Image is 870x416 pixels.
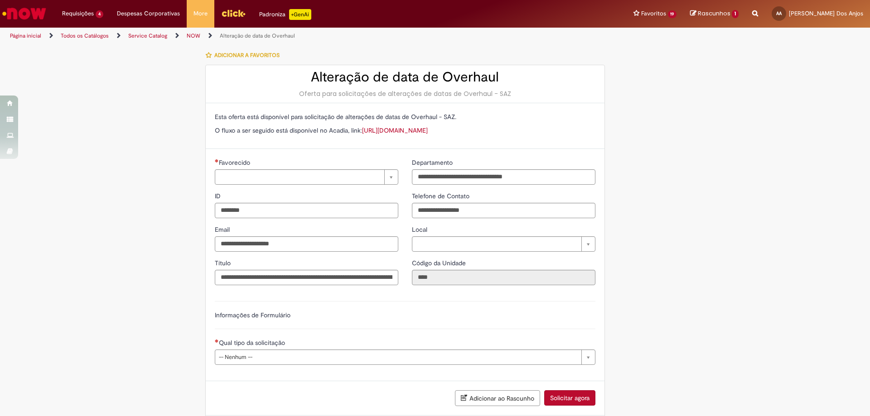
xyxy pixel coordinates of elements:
[96,10,103,18] span: 4
[205,46,285,65] button: Adicionar a Favoritos
[215,192,222,200] span: ID
[412,236,595,252] a: Limpar campo Local
[215,236,398,252] input: Email
[215,89,595,98] div: Oferta para solicitações de alterações de datas de Overhaul - SAZ
[215,225,232,234] span: Email
[544,390,595,406] button: Solicitar agora
[215,311,290,319] label: Informações de Formulário
[289,9,311,20] p: +GenAi
[412,270,595,285] input: Código da Unidade
[362,126,428,134] a: [URL][DOMAIN_NAME]
[219,350,577,364] span: -- Nenhum --
[10,32,41,39] a: Página inicial
[412,158,454,167] span: Departamento
[215,259,232,267] span: Título
[215,270,398,285] input: Título
[412,225,429,234] span: Local
[215,169,398,185] a: Limpar campo Favorecido
[1,5,48,23] img: ServiceNow
[690,10,739,18] a: Rascunhos
[219,339,287,347] span: Qual tipo da solicitação
[412,192,471,200] span: Telefone de Contato
[776,10,782,16] span: AA
[789,10,863,17] span: [PERSON_NAME] Dos Anjos
[455,390,540,406] button: Adicionar ao Rascunho
[219,158,252,167] span: Necessários - Favorecido
[215,112,595,121] p: Esta oferta está disponível para solicitação de alterações de datas de Overhaul - SAZ.
[215,203,398,218] input: ID
[62,9,94,18] span: Requisições
[668,10,677,18] span: 19
[7,28,573,44] ul: Trilhas de página
[215,70,595,85] h2: Alteração de data de Overhaul
[220,32,295,39] a: Alteração de data de Overhaul
[732,10,739,18] span: 1
[412,259,468,267] span: Somente leitura - Código da Unidade
[214,52,280,59] span: Adicionar a Favoritos
[221,6,246,20] img: click_logo_yellow_360x200.png
[215,159,219,163] span: Necessários
[128,32,167,39] a: Service Catalog
[412,258,468,268] label: Somente leitura - Código da Unidade
[187,32,200,39] a: NOW
[215,339,219,343] span: Necessários
[61,32,109,39] a: Todos os Catálogos
[259,9,311,20] div: Padroniza
[117,9,180,18] span: Despesas Corporativas
[193,9,208,18] span: More
[412,203,595,218] input: Telefone de Contato
[412,169,595,185] input: Departamento
[215,126,595,135] p: O fluxo a ser seguido está disponível no Acadia, link:
[641,9,666,18] span: Favoritos
[698,9,730,18] span: Rascunhos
